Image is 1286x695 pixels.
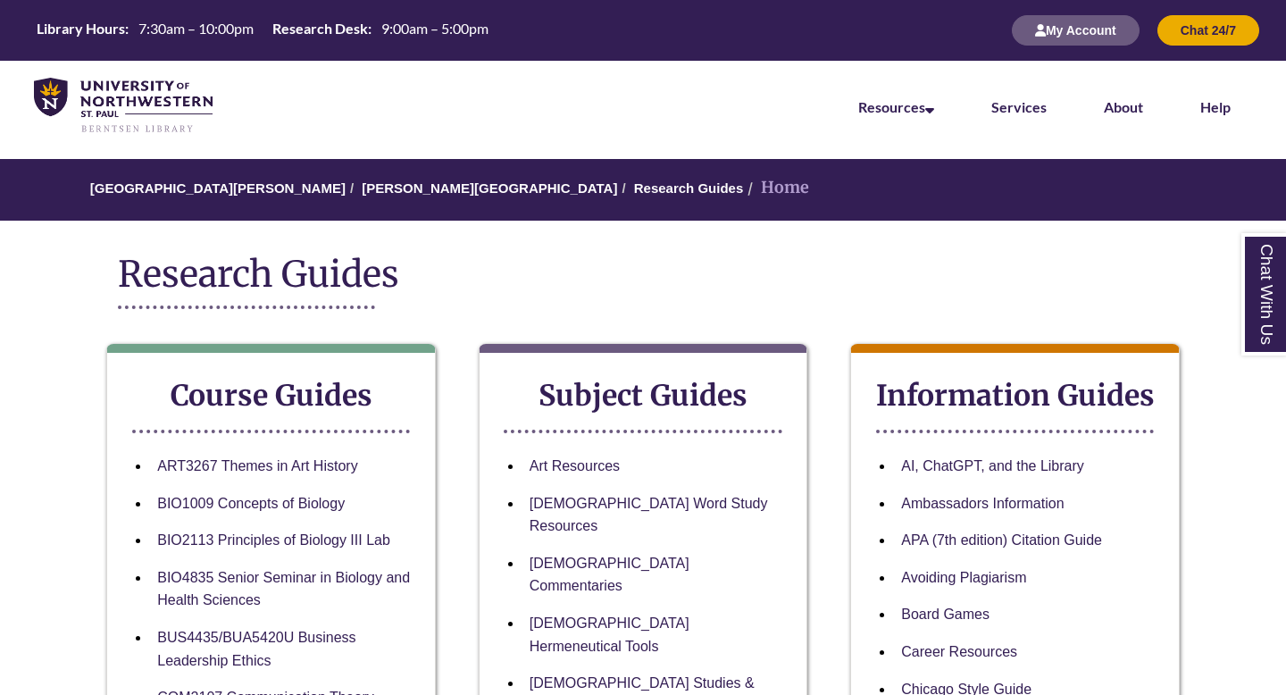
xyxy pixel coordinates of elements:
a: [DEMOGRAPHIC_DATA] Word Study Resources [530,496,768,534]
a: BUS4435/BUA5420U Business Leadership Ethics [157,630,355,668]
table: Hours Today [29,19,496,41]
a: ART3267 Themes in Art History [157,458,357,473]
button: My Account [1012,15,1140,46]
span: Research Guides [118,252,399,297]
a: Career Resources [901,644,1017,659]
a: Art Resources [530,458,620,473]
button: Chat 24/7 [1157,15,1259,46]
a: BIO1009 Concepts of Biology [157,496,345,511]
a: AI, ChatGPT, and the Library [901,458,1084,473]
a: Ambassadors Information [901,496,1064,511]
a: Resources [858,98,934,115]
strong: Subject Guides [539,378,747,414]
a: Chat 24/7 [1157,22,1259,38]
a: About [1104,98,1143,115]
a: APA (7th edition) Citation Guide [901,532,1102,548]
a: Board Games [901,607,990,622]
a: [DEMOGRAPHIC_DATA] Commentaries [530,556,689,594]
a: My Account [1012,22,1140,38]
a: Hours Today [29,19,496,43]
span: 7:30am – 10:00pm [138,20,254,37]
a: Research Guides [634,180,744,196]
th: Library Hours: [29,19,131,38]
a: [DEMOGRAPHIC_DATA] Hermeneutical Tools [530,615,689,654]
th: Research Desk: [265,19,374,38]
li: Home [743,175,809,201]
a: Avoiding Plagiarism [901,570,1026,585]
span: 9:00am – 5:00pm [381,20,489,37]
strong: Information Guides [876,378,1155,414]
a: BIO2113 Principles of Biology III Lab [157,532,390,548]
img: UNWSP Library Logo [34,78,213,134]
a: Help [1200,98,1231,115]
a: Services [991,98,1047,115]
a: BIO4835 Senior Seminar in Biology and Health Sciences [157,570,410,608]
strong: Course Guides [171,378,372,414]
a: [GEOGRAPHIC_DATA][PERSON_NAME] [90,180,346,196]
a: [PERSON_NAME][GEOGRAPHIC_DATA] [362,180,617,196]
